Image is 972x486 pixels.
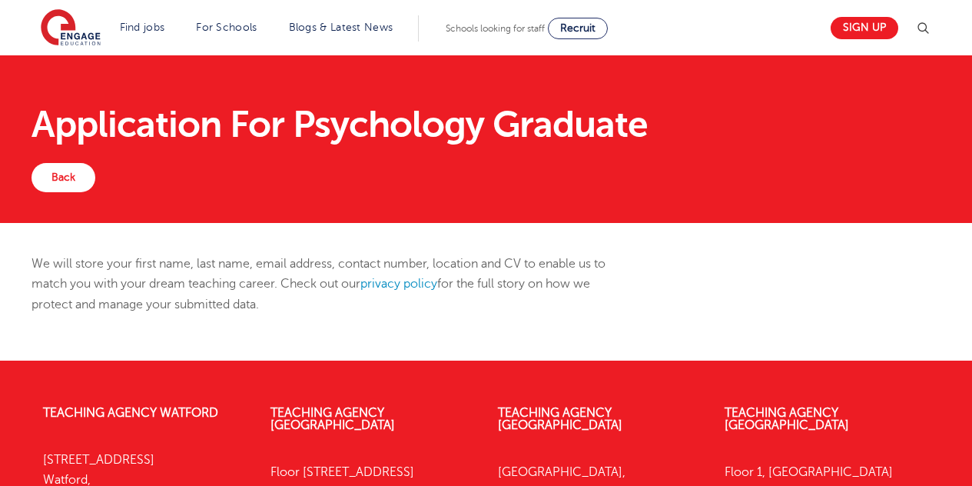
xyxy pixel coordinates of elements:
a: privacy policy [360,277,437,291]
a: Blogs & Latest News [289,22,393,33]
a: For Schools [196,22,257,33]
a: Back [32,163,95,192]
a: Find jobs [120,22,165,33]
a: Teaching Agency [GEOGRAPHIC_DATA] [725,406,849,432]
a: Teaching Agency Watford [43,406,218,420]
p: We will store your first name, last name, email address, contact number, location and CV to enabl... [32,254,630,315]
a: Recruit [548,18,608,39]
a: Sign up [831,17,898,39]
h1: Application For Psychology Graduate [32,106,940,143]
span: Recruit [560,22,595,34]
a: Teaching Agency [GEOGRAPHIC_DATA] [270,406,395,432]
span: Schools looking for staff [446,23,545,34]
a: Teaching Agency [GEOGRAPHIC_DATA] [498,406,622,432]
img: Engage Education [41,9,101,48]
